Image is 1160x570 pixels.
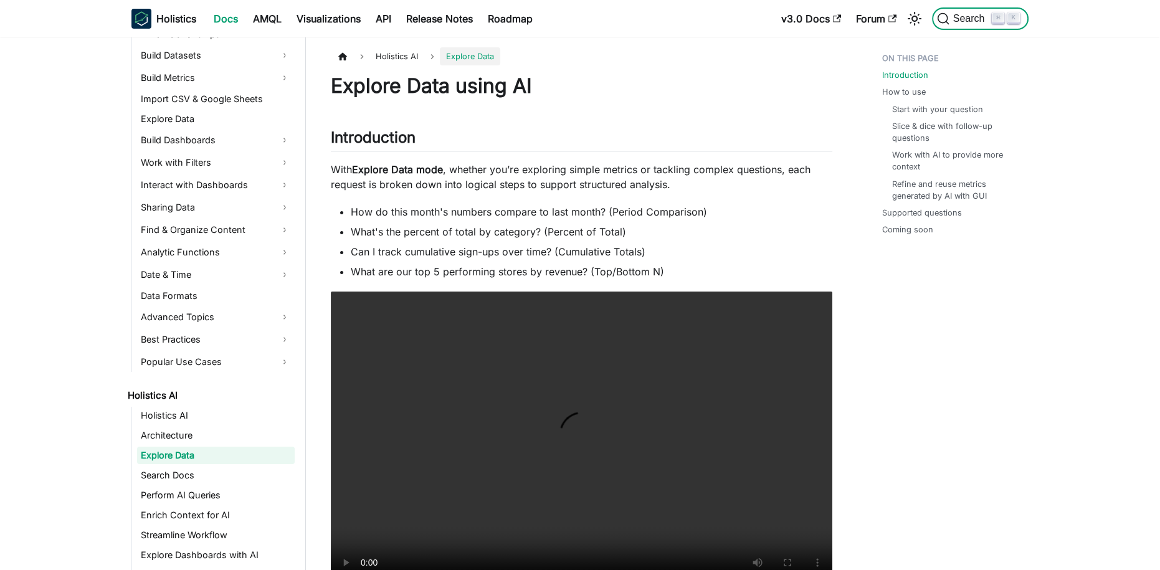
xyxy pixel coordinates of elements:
nav: Breadcrumbs [331,47,832,65]
a: AMQL [245,9,289,29]
a: Enrich Context for AI [137,506,295,524]
a: Perform AI Queries [137,487,295,504]
h1: Explore Data using AI [331,74,832,98]
span: Holistics AI [369,47,424,65]
a: Roadmap [480,9,540,29]
span: Search [949,13,992,24]
a: Sharing Data [137,197,295,217]
a: Work with Filters [137,153,295,173]
button: Search (Command+K) [932,7,1029,30]
kbd: ⌘ [992,12,1004,24]
a: Introduction [882,69,928,81]
li: What's the percent of total by category? (Percent of Total) [351,224,832,239]
a: Release Notes [399,9,480,29]
button: Switch between dark and light mode (currently light mode) [905,9,925,29]
span: Explore Data [440,47,500,65]
a: Holistics AI [137,407,295,424]
a: Import CSV & Google Sheets [137,90,295,108]
a: Explore Data [137,110,295,128]
li: Can I track cumulative sign-ups over time? (Cumulative Totals) [351,244,832,259]
kbd: K [1007,12,1020,24]
a: Coming soon [882,224,933,235]
a: Start with your question [892,103,983,115]
a: Explore Data [137,447,295,464]
a: Supported questions [882,207,962,219]
li: What are our top 5 performing stores by revenue? (Top/Bottom N) [351,264,832,279]
a: Home page [331,47,354,65]
a: Data Formats [137,287,295,305]
a: Forum [849,9,904,29]
a: Find & Organize Content [137,220,295,240]
a: Architecture [137,427,295,444]
a: Holistics AI [124,387,295,404]
a: Advanced Topics [137,307,295,327]
a: Refine and reuse metrics generated by AI with GUI [892,178,1016,202]
a: How to use [882,86,926,98]
a: Slice & dice with follow-up questions [892,120,1016,144]
a: Visualizations [289,9,368,29]
a: Work with AI to provide more context [892,149,1016,173]
a: Streamline Workflow [137,526,295,544]
strong: Explore Data mode [352,163,443,176]
a: Analytic Functions [137,242,295,262]
a: Popular Use Cases [137,352,295,372]
a: Build Dashboards [137,130,295,150]
img: Holistics [131,9,151,29]
a: Search Docs [137,467,295,484]
a: Build Metrics [137,68,295,88]
a: Build Datasets [137,45,295,65]
a: HolisticsHolistics [131,9,196,29]
b: Holistics [156,11,196,26]
nav: Docs sidebar [119,37,306,570]
a: Explore Dashboards with AI [137,546,295,564]
a: Date & Time [137,265,295,285]
a: Interact with Dashboards [137,175,295,195]
a: API [368,9,399,29]
li: How do this month's numbers compare to last month? (Period Comparison) [351,204,832,219]
a: v3.0 Docs [774,9,849,29]
p: With , whether you’re exploring simple metrics or tackling complex questions, each request is bro... [331,162,832,192]
h2: Introduction [331,128,832,152]
a: Docs [206,9,245,29]
a: Best Practices [137,330,295,349]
